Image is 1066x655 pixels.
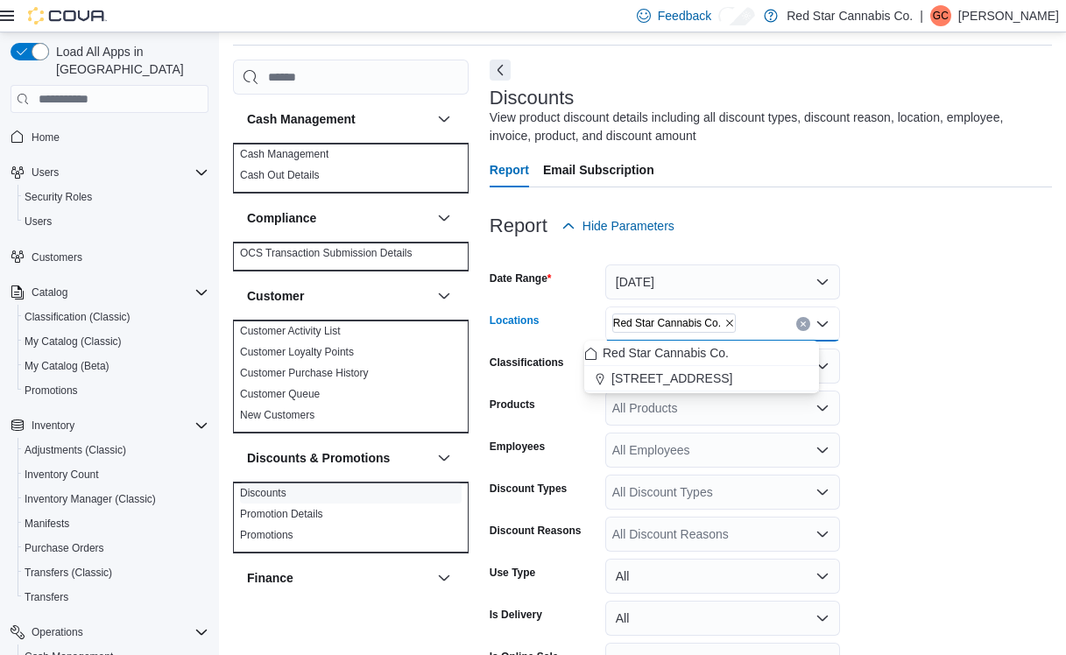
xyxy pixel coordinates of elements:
button: Inventory [4,413,215,438]
span: Red Star Cannabis Co. [613,314,721,332]
span: Inventory Count [25,464,208,485]
span: Catalog [32,282,208,303]
a: Security Roles [25,187,92,208]
a: Customer Purchase History [240,367,369,379]
span: My Catalog (Beta) [25,359,109,373]
span: Load All Apps in [GEOGRAPHIC_DATA] [49,43,208,78]
button: Users [18,209,215,234]
button: [DATE] [605,264,840,299]
button: Discounts & Promotions [434,447,455,468]
span: Email Subscription [543,152,654,187]
span: Hide Parameters [582,217,674,235]
button: Users [32,162,59,183]
label: Employees [490,440,545,454]
button: Customer [434,285,455,306]
h3: Discounts [490,88,575,109]
h3: Compliance [247,209,316,227]
h3: Report [490,215,547,236]
span: Users [32,166,59,180]
button: Catalog [32,282,67,303]
a: Promotion Details [240,508,323,520]
a: Customer Activity List [240,325,341,337]
span: GC [933,5,949,26]
a: Discounts [240,487,286,499]
h3: Cash Management [247,110,356,128]
a: Cash Out Details [240,169,320,181]
button: Purchase Orders [18,536,215,560]
a: Customer Loyalty Points [240,346,354,358]
label: Products [490,398,535,412]
span: Inventory Count [25,468,99,482]
button: Open list of options [815,485,830,499]
button: Discounts & Promotions [247,449,430,467]
a: Promotions [25,380,78,401]
span: Users [25,211,208,232]
label: Discount Types [490,482,567,496]
span: Inventory Manager (Classic) [25,489,208,510]
button: Manifests [18,511,215,536]
a: My Catalog (Classic) [25,331,122,352]
button: Cash Management [247,110,430,128]
span: Home [32,125,208,147]
a: Transfers (Classic) [25,562,112,583]
button: Finance [434,567,455,588]
a: Adjustments (Classic) [25,440,126,461]
span: Operations [32,622,208,643]
button: Security Roles [18,185,215,209]
a: Transfers [25,587,68,608]
button: Remove Red Star Cannabis Co. from selection in this group [724,318,735,328]
button: Inventory Count [18,462,215,487]
span: Operations [32,625,83,639]
span: Inventory Manager (Classic) [25,492,156,506]
span: Manifests [25,517,69,531]
span: My Catalog (Classic) [25,335,122,349]
button: Transfers (Classic) [18,560,215,585]
a: Customer Queue [240,388,320,400]
a: Promotions [240,529,293,541]
div: View product discount details including all discount types, discount reason, location, employee, ... [490,109,1043,145]
button: Next [490,60,511,81]
a: Purchase Orders [25,538,104,559]
label: Classifications [490,356,564,370]
span: My Catalog (Classic) [25,331,208,352]
span: Customers [32,246,208,268]
label: Locations [490,313,540,327]
span: Adjustments (Classic) [25,440,208,461]
button: Transfers [18,585,215,609]
span: Adjustments (Classic) [25,443,126,457]
h3: Customer [247,287,304,305]
span: Classification (Classic) [25,306,208,327]
p: | [920,5,923,26]
span: Transfers (Classic) [25,566,112,580]
button: Open list of options [815,527,830,541]
div: Discounts & Promotions [233,482,469,553]
button: Compliance [247,209,430,227]
img: Cova [28,7,107,25]
a: Manifests [25,513,69,534]
a: My Catalog (Beta) [25,356,109,377]
span: Security Roles [25,190,92,204]
button: Operations [4,620,215,644]
button: Inventory [32,415,74,436]
a: OCS Transaction Submission Details [240,247,413,259]
span: Home [32,130,60,144]
p: Red Star Cannabis Co. [787,5,913,26]
button: Promotions [18,378,215,403]
span: Users [32,162,208,183]
a: Home [32,127,60,148]
span: Purchase Orders [25,538,208,559]
span: [STREET_ADDRESS] [611,370,732,387]
a: Inventory Count [25,464,99,485]
input: Dark Mode [718,7,755,25]
label: Discount Reasons [490,524,582,538]
span: Security Roles [25,187,208,208]
span: Purchase Orders [25,541,104,555]
button: Open list of options [815,443,830,457]
button: Close list of options [815,317,830,331]
span: Classification (Classic) [25,310,131,324]
span: Inventory [32,419,74,433]
button: Customers [4,244,215,270]
span: Transfers [25,590,68,604]
label: Use Type [490,566,535,580]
